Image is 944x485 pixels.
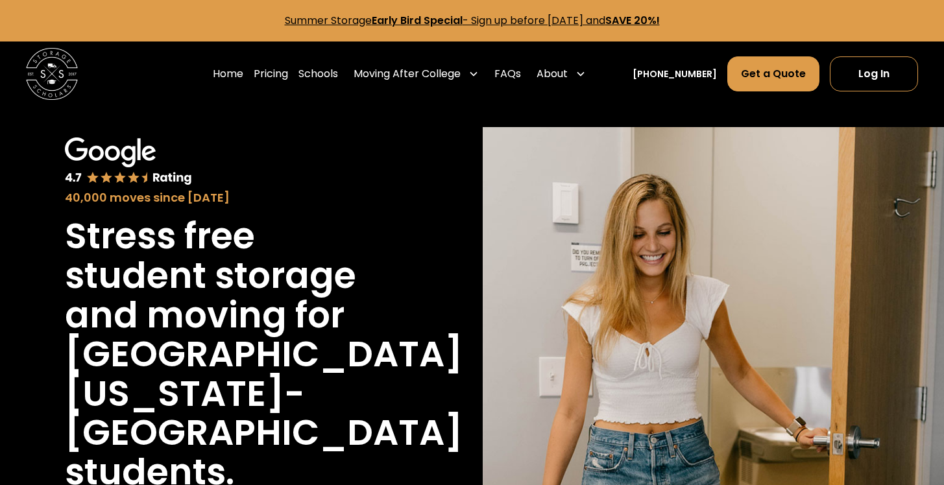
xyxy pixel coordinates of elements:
[26,48,78,100] img: Storage Scholars main logo
[494,56,521,92] a: FAQs
[254,56,288,92] a: Pricing
[605,13,660,28] strong: SAVE 20%!
[531,56,591,92] div: About
[65,335,463,453] h1: [GEOGRAPHIC_DATA][US_STATE]-[GEOGRAPHIC_DATA]
[727,56,819,91] a: Get a Quote
[213,56,243,92] a: Home
[65,217,397,335] h1: Stress free student storage and moving for
[372,13,463,28] strong: Early Bird Special
[65,189,397,206] div: 40,000 moves since [DATE]
[537,66,568,82] div: About
[830,56,918,91] a: Log In
[285,13,660,28] a: Summer StorageEarly Bird Special- Sign up before [DATE] andSAVE 20%!
[65,137,192,186] img: Google 4.7 star rating
[348,56,484,92] div: Moving After College
[633,67,717,81] a: [PHONE_NUMBER]
[298,56,338,92] a: Schools
[354,66,461,82] div: Moving After College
